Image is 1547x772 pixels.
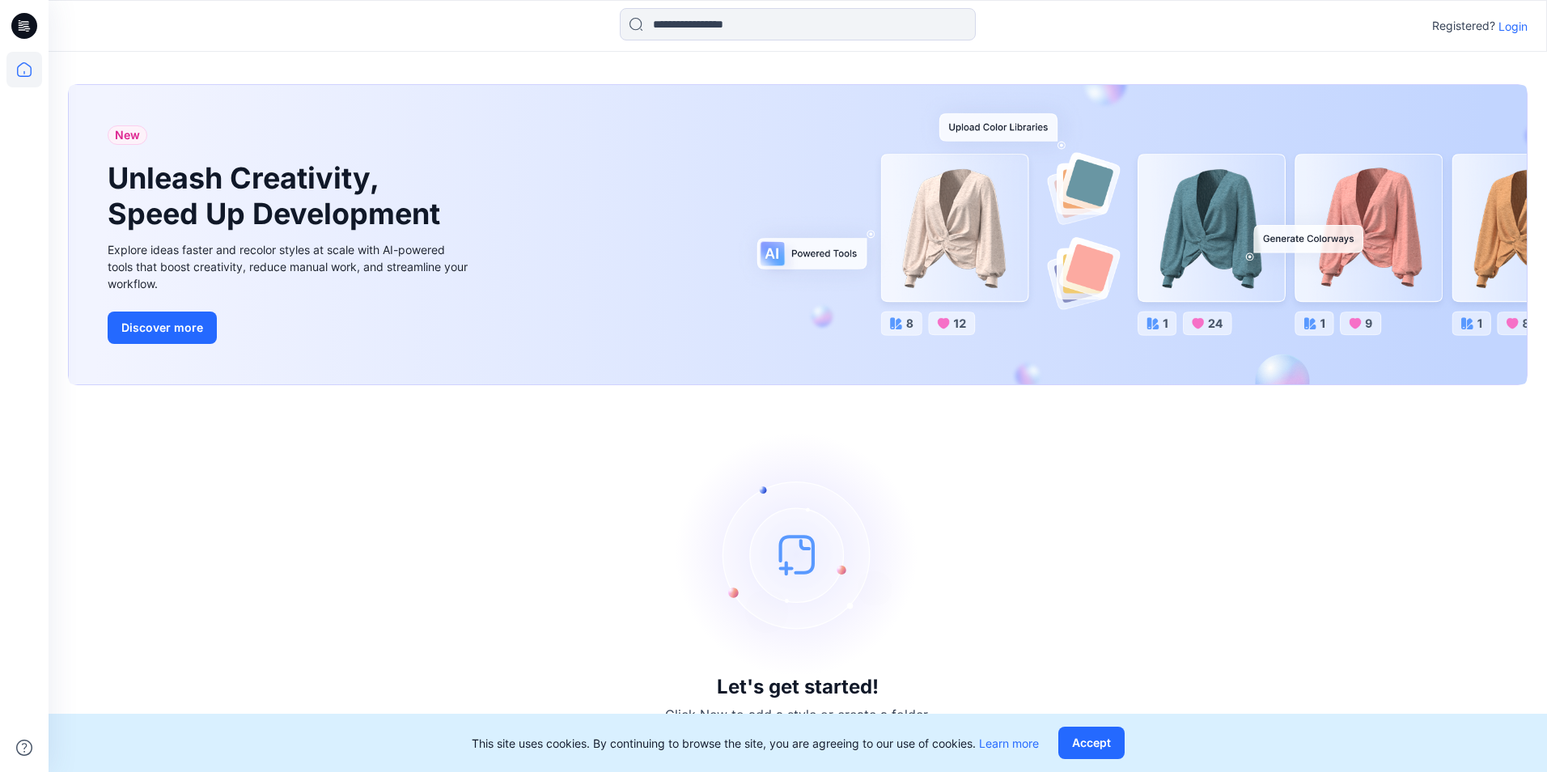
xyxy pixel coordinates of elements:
img: empty-state-image.svg [676,433,919,676]
p: Login [1498,18,1528,35]
h1: Unleash Creativity, Speed Up Development [108,161,447,231]
p: Registered? [1432,16,1495,36]
a: Learn more [979,736,1039,750]
p: Click New to add a style or create a folder. [665,705,930,724]
h3: Let's get started! [717,676,879,698]
p: This site uses cookies. By continuing to browse the site, you are agreeing to our use of cookies. [472,735,1039,752]
button: Accept [1058,727,1125,759]
button: Discover more [108,312,217,344]
a: Discover more [108,312,472,344]
div: Explore ideas faster and recolor styles at scale with AI-powered tools that boost creativity, red... [108,241,472,292]
span: New [115,125,140,145]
